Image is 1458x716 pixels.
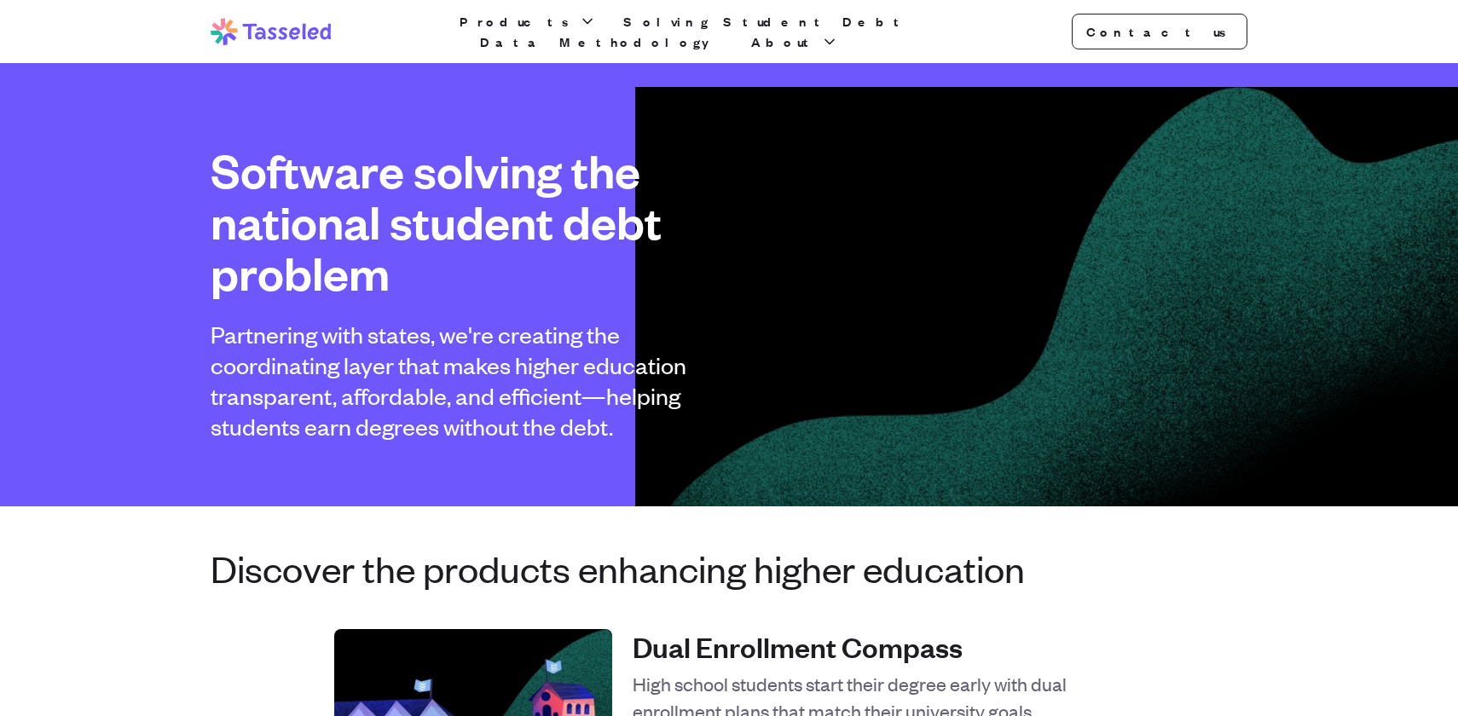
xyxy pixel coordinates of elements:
button: Products [456,11,599,32]
h1: Software solving the national student debt problem [211,145,702,298]
h4: Dual Enrollment Compass [633,629,1124,663]
span: About [751,32,818,52]
a: Contact us [1072,14,1247,49]
h2: Partnering with states, we're creating the coordinating layer that makes higher education transpa... [211,319,702,442]
h3: Discover the products enhancing higher education [211,547,1247,588]
a: Data Methodology [477,32,727,52]
a: Solving Student Debt [620,11,911,32]
span: Products [460,11,576,32]
button: About [748,32,842,52]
